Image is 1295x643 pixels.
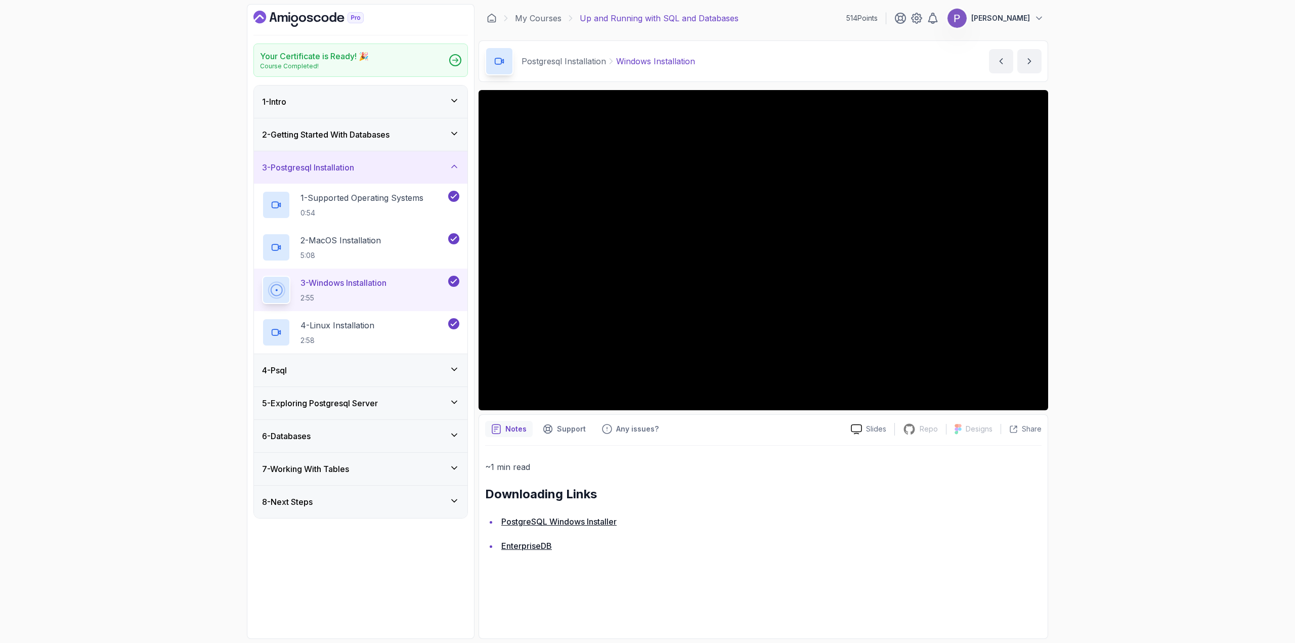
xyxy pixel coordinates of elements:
h3: 3 - Postgresql Installation [262,161,354,174]
button: next content [1017,49,1042,73]
button: 1-Intro [254,85,467,118]
button: 4-Linux Installation2:58 [262,318,459,347]
p: Share [1022,424,1042,434]
button: previous content [989,49,1013,73]
p: 4 - Linux Installation [300,319,374,331]
button: 5-Exploring Postgresql Server [254,387,467,419]
h3: 8 - Next Steps [262,496,313,508]
p: Any issues? [616,424,659,434]
button: 2-Getting Started With Databases [254,118,467,151]
h3: 5 - Exploring Postgresql Server [262,397,378,409]
button: Support button [537,421,592,437]
p: Windows Installation [616,55,695,67]
p: 2 - MacOS Installation [300,234,381,246]
h2: Your Certificate is Ready! 🎉 [260,50,369,62]
a: Dashboard [487,13,497,23]
a: Dashboard [253,11,387,27]
p: 514 Points [846,13,878,23]
p: Postgresql Installation [522,55,606,67]
button: 3-Windows Installation2:55 [262,276,459,304]
a: Slides [843,424,894,435]
a: Your Certificate is Ready! 🎉Course Completed! [253,44,468,77]
button: Feedback button [596,421,665,437]
p: 1 - Supported Operating Systems [300,192,423,204]
h3: 1 - Intro [262,96,286,108]
p: 5:08 [300,250,381,261]
p: Slides [866,424,886,434]
button: 6-Databases [254,420,467,452]
h2: Downloading Links [485,486,1042,502]
h3: 2 - Getting Started With Databases [262,128,390,141]
p: Notes [505,424,527,434]
button: user profile image[PERSON_NAME] [947,8,1044,28]
p: Repo [920,424,938,434]
img: user profile image [947,9,967,28]
p: Support [557,424,586,434]
button: 2-MacOS Installation5:08 [262,233,459,262]
button: 7-Working With Tables [254,453,467,485]
button: Share [1001,424,1042,434]
button: 3-Postgresql Installation [254,151,467,184]
button: 8-Next Steps [254,486,467,518]
p: Designs [966,424,992,434]
h3: 7 - Working With Tables [262,463,349,475]
h3: 4 - Psql [262,364,287,376]
button: 4-Psql [254,354,467,387]
h3: 6 - Databases [262,430,311,442]
iframe: 3 - Windows Installation [479,90,1048,410]
p: 3 - Windows Installation [300,277,386,289]
button: notes button [485,421,533,437]
a: PostgreSQL Windows Installer [501,517,617,527]
a: My Courses [515,12,562,24]
p: ~1 min read [485,460,1042,474]
p: [PERSON_NAME] [971,13,1030,23]
p: 0:54 [300,208,423,218]
p: Up and Running with SQL and Databases [580,12,739,24]
p: Course Completed! [260,62,369,70]
button: 1-Supported Operating Systems0:54 [262,191,459,219]
p: 2:58 [300,335,374,346]
a: EnterpriseDB [501,541,552,551]
p: 2:55 [300,293,386,303]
